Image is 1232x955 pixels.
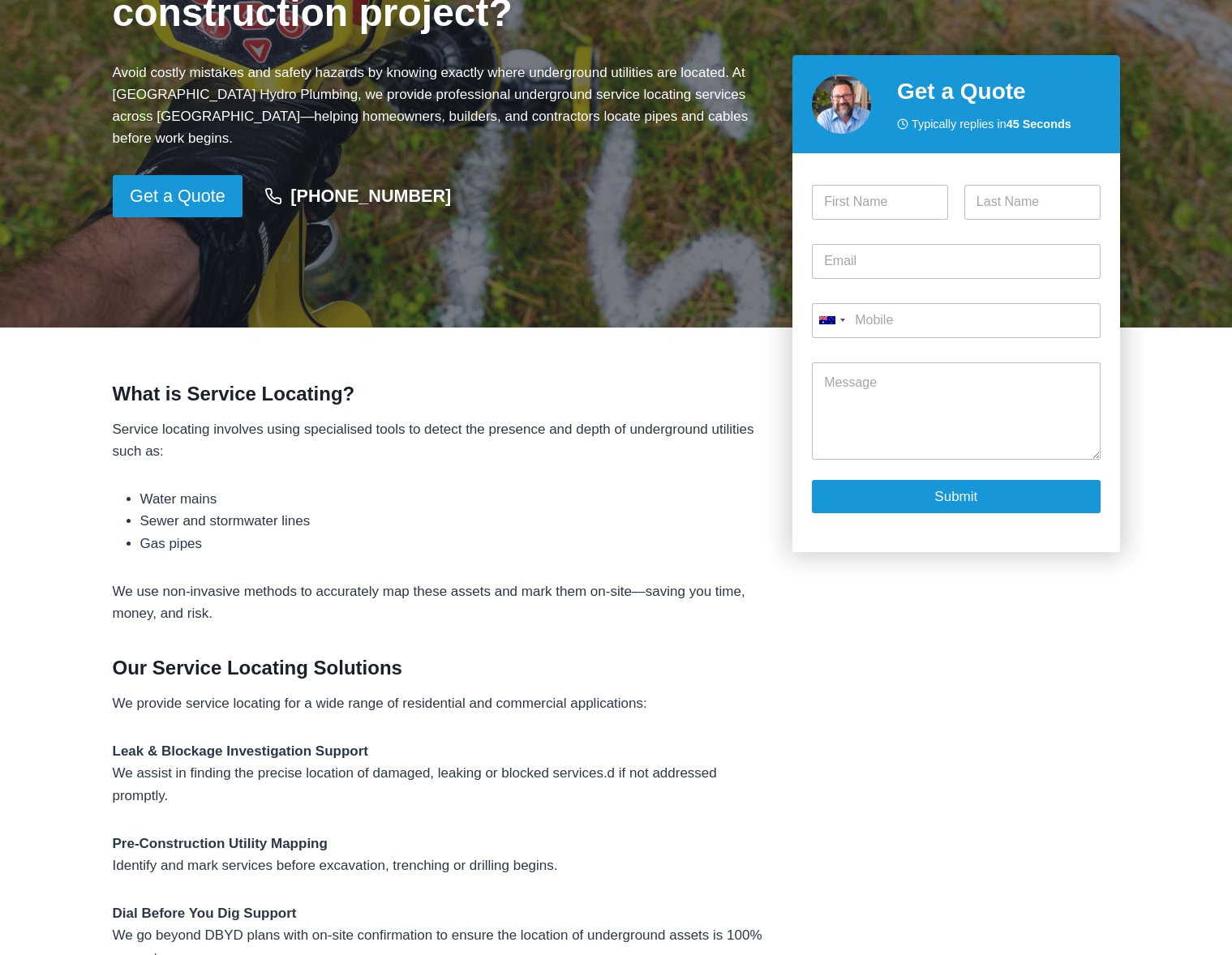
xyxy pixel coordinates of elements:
[964,185,1101,220] input: Last Name
[113,418,767,462] p: Service locating involves using specialised tools to detect the presence and depth of underground...
[140,488,767,510] li: Water mains
[113,580,767,624] p: We use non-invasive methods to accurately map these assets and mark them on-site—saving you time,...
[812,185,948,220] input: First Name
[249,178,466,215] a: [PHONE_NUMBER]
[140,510,767,532] li: Sewer and stormwater lines
[113,906,297,921] strong: Dial Before You Dig Support
[130,182,225,211] span: Get a Quote
[113,62,767,150] p: Avoid costly mistakes and safety hazards by knowing exactly where underground utilities are locat...
[812,303,1100,338] input: Mobile
[113,657,402,679] strong: Our Service Locating Solutions
[1007,118,1071,131] strong: 45 Seconds
[113,836,328,851] strong: Pre-Construction Utility Mapping
[912,115,1071,134] span: Typically replies in
[812,303,851,338] button: Selected country
[812,480,1100,513] button: Submit
[113,383,355,405] strong: What is Service Locating?
[113,833,767,876] p: Identify and mark services before excavation, trenching or drilling begins.
[113,175,243,217] a: Get a Quote
[113,740,767,807] p: We assist in finding the precise location of damaged, leaking or blocked services.d if not addres...
[140,533,767,555] li: Gas pipes
[113,692,767,714] p: We provide service locating for a wide range of residential and commercial applications:
[897,75,1101,109] h2: Get a Quote
[812,244,1100,279] input: Email
[113,743,369,759] strong: Leak & Blockage Investigation Support
[290,186,451,206] strong: [PHONE_NUMBER]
